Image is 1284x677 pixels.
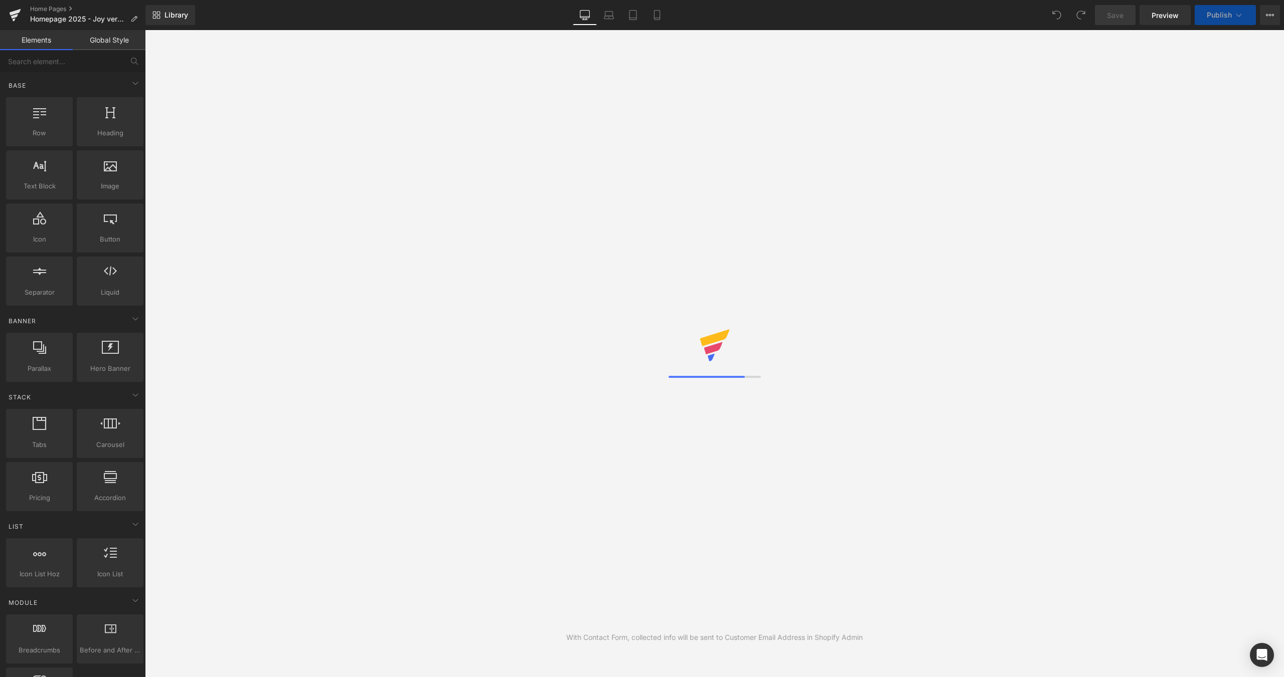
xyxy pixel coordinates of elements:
[621,5,645,25] a: Tablet
[9,493,70,503] span: Pricing
[9,234,70,245] span: Icon
[30,5,145,13] a: Home Pages
[9,569,70,579] span: Icon List Hoz
[80,363,140,374] span: Hero Banner
[645,5,669,25] a: Mobile
[8,392,32,402] span: Stack
[1047,5,1067,25] button: Undo
[9,363,70,374] span: Parallax
[80,569,140,579] span: Icon List
[80,128,140,138] span: Heading
[8,598,39,607] span: Module
[80,181,140,191] span: Image
[1260,5,1280,25] button: More
[9,287,70,298] span: Separator
[8,316,37,326] span: Banner
[1195,5,1256,25] button: Publish
[9,181,70,191] span: Text Block
[80,234,140,245] span: Button
[80,439,140,450] span: Carousel
[566,632,863,643] div: With Contact Form, collected info will be sent to Customer Email Address in Shopify Admin
[9,128,70,138] span: Row
[30,15,126,23] span: Homepage 2025 - Joy version
[1107,10,1123,21] span: Save
[1152,10,1179,21] span: Preview
[1140,5,1191,25] a: Preview
[573,5,597,25] a: Desktop
[145,5,195,25] a: New Library
[1250,643,1274,667] div: Open Intercom Messenger
[73,30,145,50] a: Global Style
[597,5,621,25] a: Laptop
[80,493,140,503] span: Accordion
[9,439,70,450] span: Tabs
[1207,11,1232,19] span: Publish
[80,287,140,298] span: Liquid
[165,11,188,20] span: Library
[1071,5,1091,25] button: Redo
[80,645,140,655] span: Before and After Images
[9,645,70,655] span: Breadcrumbs
[8,81,27,90] span: Base
[8,522,25,531] span: List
